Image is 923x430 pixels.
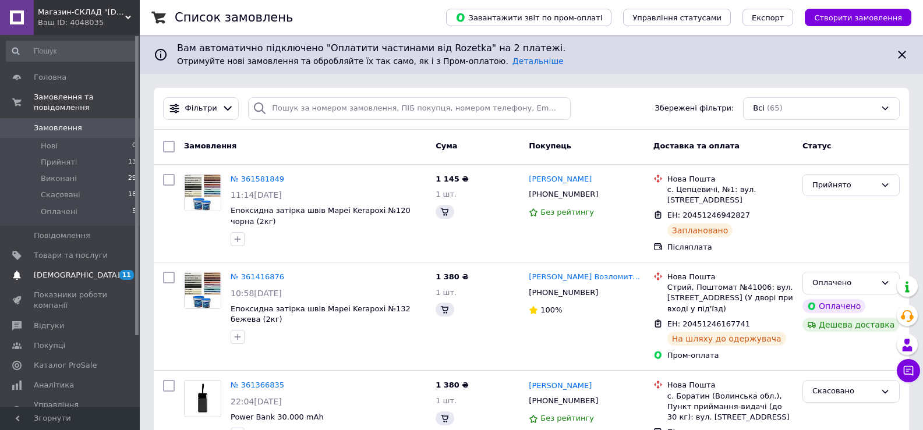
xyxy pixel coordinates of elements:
span: Управління сайтом [34,400,108,421]
span: Прийняті [41,157,77,168]
div: Післяплата [667,242,793,253]
span: Покупець [529,141,571,150]
span: Показники роботи компанії [34,290,108,311]
a: Фото товару [184,174,221,211]
a: Фото товару [184,272,221,309]
span: Покупці [34,340,65,351]
span: [DEMOGRAPHIC_DATA] [34,270,120,280]
span: Виконані [41,173,77,184]
span: Каталог ProSale [34,360,97,371]
div: Дешева доставка [802,318,899,332]
div: Нова Пошта [667,174,793,184]
span: Доставка та оплата [653,141,740,150]
img: Фото товару [188,381,218,417]
span: Товари та послуги [34,250,108,261]
div: [PHONE_NUMBER] [526,187,600,202]
div: Оплачено [802,299,865,313]
span: Без рейтингу [540,414,594,422]
span: Експорт [752,13,784,22]
span: Всі [753,103,765,114]
span: 100% [540,305,562,314]
a: № 361581849 [231,175,284,183]
div: Прийнято [812,179,876,191]
span: Скасовані [41,190,80,200]
a: Створити замовлення [793,13,911,22]
span: 18 [128,190,136,200]
span: Фільтри [185,103,217,114]
span: Управління статусами [632,13,722,22]
div: Пром-оплата [667,350,793,361]
a: [PERSON_NAME] Возломитель [529,272,644,283]
span: Оплачені [41,207,77,217]
span: Замовлення [34,123,82,133]
span: Нові [41,141,58,151]
div: Стрий, Поштомат №41006: вул. [STREET_ADDRESS] (У дворі при вході у під'їзд) [667,282,793,314]
input: Пошук за номером замовлення, ПІБ покупця, номером телефону, Email, номером накладної [248,97,570,120]
span: 13 [128,157,136,168]
img: Фото товару [185,175,221,211]
div: Оплачено [812,277,876,289]
div: [PHONE_NUMBER] [526,285,600,300]
button: Створити замовлення [805,9,911,26]
span: 1 145 ₴ [436,175,468,183]
span: 5 [132,207,136,217]
a: № 361416876 [231,272,284,281]
div: Скасовано [812,385,876,397]
span: ЕН: 20451246942827 [667,211,750,219]
span: Отримуйте нові замовлення та обробляйте їх так само, як і з Пром-оплатою. [177,56,564,66]
span: Створити замовлення [814,13,902,22]
div: [PHONE_NUMBER] [526,393,600,408]
a: Power Bank 30.000 mAh [231,413,324,421]
span: Завантажити звіт по пром-оплаті [455,12,602,23]
span: Вам автоматично підключено "Оплатити частинами від Rozetka" на 2 платежі. [177,42,886,55]
div: с. Боратин (Волинська обл.), Пункт приймання-видачі (до 30 кг): вул. [STREET_ADDRESS] [667,391,793,423]
span: 0 [132,141,136,151]
button: Завантажити звіт по пром-оплаті [446,9,611,26]
button: Експорт [742,9,794,26]
a: [PERSON_NAME] [529,381,592,392]
span: 1 380 ₴ [436,381,468,389]
span: 1 380 ₴ [436,272,468,281]
span: 11 [119,270,134,280]
a: № 361366835 [231,381,284,389]
span: Повідомлення [34,230,90,241]
span: Замовлення та повідомлення [34,92,140,113]
div: Ваш ID: 4048035 [38,17,140,28]
span: Cума [436,141,457,150]
span: Збережені фільтри: [655,103,734,114]
span: Без рейтингу [540,208,594,216]
h1: Список замовлень [175,10,293,24]
span: 10:58[DATE] [231,289,282,298]
span: (65) [767,104,783,112]
a: Детальніше [512,56,564,66]
span: 1 шт. [436,190,457,198]
div: Заплановано [667,223,733,237]
input: Пошук [6,41,137,62]
span: 22:04[DATE] [231,397,282,406]
div: Нова Пошта [667,380,793,390]
span: 1 шт. [436,396,457,405]
span: 1 шт. [436,288,457,297]
button: Чат з покупцем [897,359,920,382]
a: [PERSON_NAME] [529,174,592,185]
span: 11:14[DATE] [231,190,282,200]
span: Замовлення [184,141,236,150]
a: Фото товару [184,380,221,417]
span: Головна [34,72,66,83]
button: Управління статусами [623,9,731,26]
span: Відгуки [34,321,64,331]
span: 29 [128,173,136,184]
div: с. Цепцевичі, №1: вул. [STREET_ADDRESS] [667,184,793,205]
span: Магазин-СКЛАД "Будуйся з нами" [38,7,125,17]
a: Епоксидна затірка швів Mapei Kerapoxi №120 чорна (2кг) [231,206,411,226]
span: ЕН: 20451246167741 [667,319,750,328]
span: Аналітика [34,380,74,390]
img: Фото товару [185,272,221,308]
div: Нова Пошта [667,272,793,282]
span: Статус [802,141,832,150]
div: На шляху до одержувача [667,332,786,346]
a: Епоксидна затірка швів Mapei Kerapoxi №132 бежева (2кг) [231,304,411,324]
